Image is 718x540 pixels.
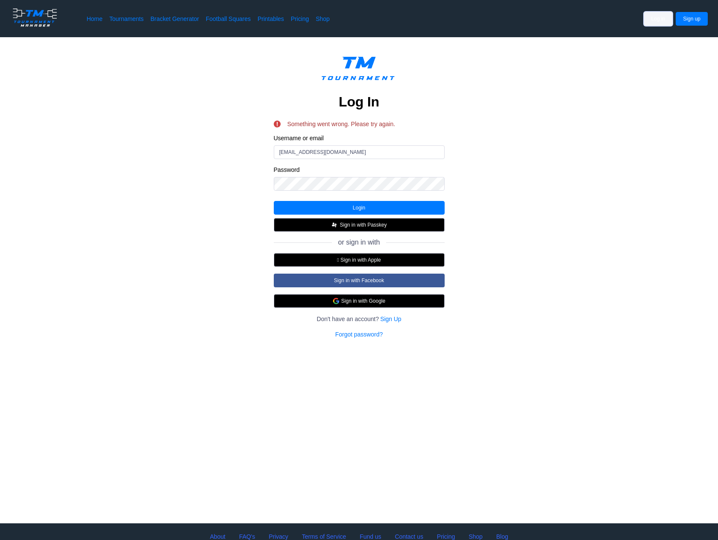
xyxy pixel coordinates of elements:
a: Pricing [291,15,309,23]
span: or sign in with [338,239,380,246]
button: Sign in with Facebook [274,274,445,287]
a: Shop [316,15,330,23]
img: logo.ffa97a18e3bf2c7d.png [10,7,59,28]
a: Sign Up [380,315,401,323]
button: Sign up [676,12,708,26]
img: google.d7f092af888a54de79ed9c9303d689d7.svg [333,298,340,304]
button:  Sign in with Apple [274,253,445,267]
h2: Log In [339,93,379,110]
input: username or email [274,145,445,159]
span: Don't have an account? [317,315,379,323]
a: Home [87,15,103,23]
label: Password [274,166,445,174]
button: Sign in with Passkey [274,218,445,232]
label: Username or email [274,134,445,142]
a: Bracket Generator [150,15,199,23]
span: Something went wrong. Please try again. [287,121,396,127]
img: logo.ffa97a18e3bf2c7d.png [315,51,404,90]
img: FIDO_Passkey_mark_A_white.b30a49376ae8d2d8495b153dc42f1869.svg [331,221,338,228]
a: Forgot password? [335,330,383,339]
button: Login [274,201,445,215]
button: Log in [644,12,673,26]
a: Football Squares [206,15,251,23]
a: Printables [258,15,284,23]
a: Tournaments [109,15,144,23]
button: Sign in with Google [274,294,445,308]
